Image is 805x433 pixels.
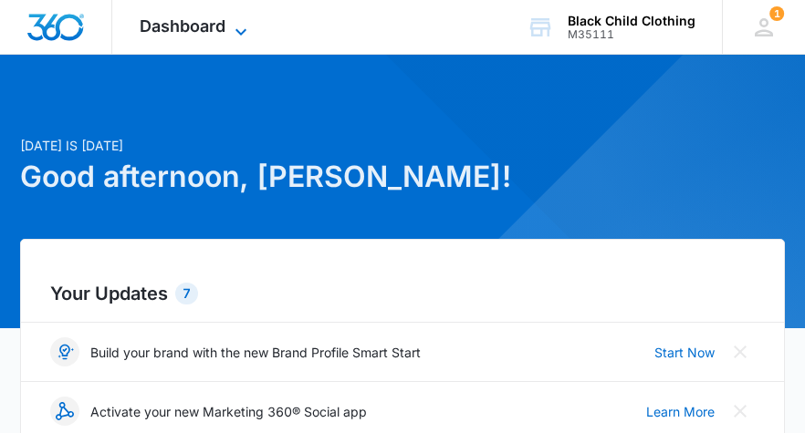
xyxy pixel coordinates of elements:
[20,155,785,199] h1: Good afternoon, [PERSON_NAME]!
[175,283,198,304] div: 7
[90,343,421,362] p: Build your brand with the new Brand Profile Smart Start
[20,136,785,155] p: [DATE] is [DATE]
[726,337,755,366] button: Close
[726,397,755,426] button: Close
[646,402,715,421] a: Learn More
[769,6,784,21] div: notifications count
[654,343,715,362] a: Start Now
[140,16,225,36] span: Dashboard
[50,280,755,307] h2: Your Updates
[90,402,367,421] p: Activate your new Marketing 360® Social app
[769,6,784,21] span: 1
[568,14,695,28] div: account name
[568,28,695,41] div: account id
